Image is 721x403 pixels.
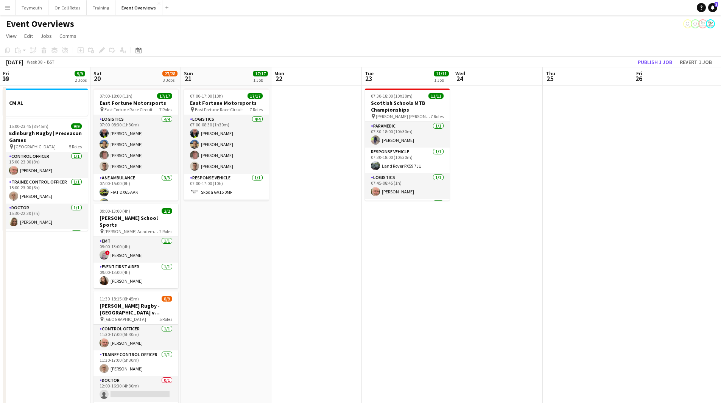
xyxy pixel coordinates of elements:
[365,148,450,173] app-card-role: Response Vehicle1/107:30-18:00 (10h30m)Land Rover PX59 7JU
[59,33,76,39] span: Comms
[9,123,48,129] span: 15:00-23:45 (8h45m)
[274,70,284,77] span: Mon
[546,70,555,77] span: Thu
[455,70,465,77] span: Wed
[93,215,178,228] h3: [PERSON_NAME] School Sports
[93,237,178,263] app-card-role: EMT1/109:00-13:00 (4h)![PERSON_NAME]
[365,122,450,148] app-card-role: Paramedic1/107:30-18:00 (10h30m)[PERSON_NAME]
[93,115,178,174] app-card-role: Logistics4/407:00-08:30 (1h30m)[PERSON_NAME][PERSON_NAME][PERSON_NAME][PERSON_NAME]
[37,31,55,41] a: Jobs
[708,3,717,12] a: 3
[3,119,88,231] app-job-card: 15:00-23:45 (8h45m)9/9Edinburgh Rugby | Preseason Games [GEOGRAPHIC_DATA]5 RolesControl Officer1/...
[16,0,48,15] button: Taymouth
[3,204,88,229] app-card-role: Doctor1/115:30-22:30 (7h)[PERSON_NAME]
[698,19,707,28] app-user-avatar: Operations Manager
[545,74,555,83] span: 25
[371,93,413,99] span: 07:30-18:00 (10h30m)
[6,18,74,30] h1: Event Overviews
[253,71,268,76] span: 17/17
[104,316,146,322] span: [GEOGRAPHIC_DATA]
[75,77,87,83] div: 2 Jobs
[24,33,33,39] span: Edit
[100,296,139,302] span: 11:30-18:15 (6h45m)
[184,100,269,106] h3: East Fortune Motorsports
[454,74,465,83] span: 24
[162,71,178,76] span: 27/28
[184,174,269,199] app-card-role: Response Vehicle1/107:00-17:00 (10h)Skoda GV15 0MF
[93,70,102,77] span: Sat
[190,93,223,99] span: 07:00-17:00 (10h)
[365,100,450,113] h3: Scottish Schools MTB Championships
[365,199,450,258] app-card-role: Advanced First Aider4/4
[93,89,178,201] app-job-card: 07:00-18:00 (11h)17/17East Fortune Motorsports East Fortune Race Circuit7 RolesLogistics4/407:00-...
[105,251,110,255] span: !
[428,93,444,99] span: 11/11
[3,152,88,178] app-card-role: Control Officer1/115:00-23:00 (8h)[PERSON_NAME]
[104,107,153,112] span: East Fortune Race Circuit
[3,229,88,290] app-card-role: Event First Aider4/4
[250,107,263,112] span: 7 Roles
[184,115,269,174] app-card-role: Logistics4/407:00-08:30 (1h30m)[PERSON_NAME][PERSON_NAME][PERSON_NAME][PERSON_NAME]
[6,58,23,66] div: [DATE]
[184,70,193,77] span: Sun
[365,89,450,201] app-job-card: 07:30-18:00 (10h30m)11/11Scottish Schools MTB Championships [PERSON_NAME] [PERSON_NAME]7 RolesPar...
[115,0,162,15] button: Event Overviews
[93,204,178,288] app-job-card: 09:00-13:00 (4h)2/2[PERSON_NAME] School Sports [PERSON_NAME] Academy Playing Fields2 RolesEMT1/10...
[162,208,172,214] span: 2/2
[93,302,178,316] h3: [PERSON_NAME] Rugby - [GEOGRAPHIC_DATA] v [GEOGRAPHIC_DATA][PERSON_NAME] - Varsity Match
[3,130,88,143] h3: Edinburgh Rugby | Preseason Games
[253,77,268,83] div: 1 Job
[100,208,130,214] span: 09:00-13:00 (4h)
[71,123,82,129] span: 9/9
[434,77,448,83] div: 1 Job
[93,376,178,402] app-card-role: Doctor0/112:00-16:30 (4h30m)
[93,325,178,350] app-card-role: Control Officer1/111:30-17:00 (5h30m)[PERSON_NAME]
[365,173,450,199] app-card-role: Logistics1/107:45-08:45 (1h)[PERSON_NAME]
[635,74,642,83] span: 26
[163,77,177,83] div: 3 Jobs
[715,2,718,7] span: 3
[183,74,193,83] span: 21
[677,57,715,67] button: Revert 1 job
[93,350,178,376] app-card-role: Trainee Control Officer1/111:30-17:00 (5h30m)[PERSON_NAME]
[273,74,284,83] span: 22
[184,89,269,201] app-job-card: 07:00-17:00 (10h)17/17East Fortune Motorsports East Fortune Race Circuit7 RolesLogistics4/407:00-...
[635,57,675,67] button: Publish 1 job
[93,263,178,288] app-card-role: Event First Aider1/109:00-13:00 (4h)[PERSON_NAME]
[159,229,172,234] span: 2 Roles
[157,93,172,99] span: 17/17
[100,93,132,99] span: 07:00-18:00 (11h)
[92,74,102,83] span: 20
[683,19,692,28] app-user-avatar: Operations Team
[691,19,700,28] app-user-avatar: Operations Team
[3,31,20,41] a: View
[104,229,159,234] span: [PERSON_NAME] Academy Playing Fields
[376,114,431,119] span: [PERSON_NAME] [PERSON_NAME]
[47,59,55,65] div: BST
[195,107,243,112] span: East Fortune Race Circuit
[2,74,9,83] span: 19
[159,107,172,112] span: 7 Roles
[87,0,115,15] button: Training
[75,71,85,76] span: 9/9
[21,31,36,41] a: Edit
[636,70,642,77] span: Fri
[6,33,17,39] span: View
[431,114,444,119] span: 7 Roles
[248,93,263,99] span: 17/17
[93,100,178,106] h3: East Fortune Motorsports
[69,144,82,149] span: 5 Roles
[40,33,52,39] span: Jobs
[48,0,87,15] button: On Call Rotas
[365,70,374,77] span: Tue
[3,70,9,77] span: Fri
[3,89,88,116] app-job-card: CM AL
[162,296,172,302] span: 8/9
[14,144,56,149] span: [GEOGRAPHIC_DATA]
[159,316,172,322] span: 5 Roles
